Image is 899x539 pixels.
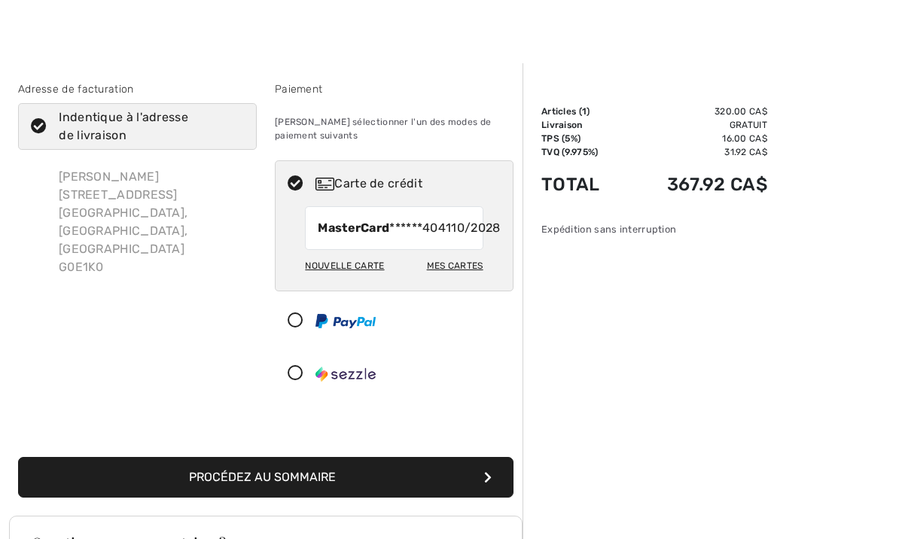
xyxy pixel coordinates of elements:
button: Procédez au sommaire [18,458,513,498]
td: Total [541,160,624,211]
div: Mes cartes [427,254,483,279]
td: TPS (5%) [541,132,624,146]
div: Carte de crédit [315,175,503,193]
div: Paiement [275,82,513,98]
div: [PERSON_NAME] [STREET_ADDRESS] [GEOGRAPHIC_DATA], [GEOGRAPHIC_DATA], [GEOGRAPHIC_DATA] G0E1K0 [47,157,257,289]
span: 1 [582,107,587,117]
div: Indentique à l'adresse de livraison [59,109,234,145]
div: Nouvelle carte [305,254,384,279]
td: 31.92 CA$ [624,146,767,160]
td: 367.92 CA$ [624,160,767,211]
td: Articles ( ) [541,105,624,119]
td: 320.00 CA$ [624,105,767,119]
td: TVQ (9.975%) [541,146,624,160]
div: Adresse de facturation [18,82,257,98]
img: Sezzle [315,367,376,382]
td: Gratuit [624,119,767,132]
div: Expédition sans interruption [541,223,767,237]
img: PayPal [315,315,376,329]
td: Livraison [541,119,624,132]
img: Carte de crédit [315,178,334,191]
span: 10/2028 [451,220,500,238]
strong: MasterCard [318,221,389,236]
div: [PERSON_NAME] sélectionner l'un des modes de paiement suivants [275,104,513,155]
td: 16.00 CA$ [624,132,767,146]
